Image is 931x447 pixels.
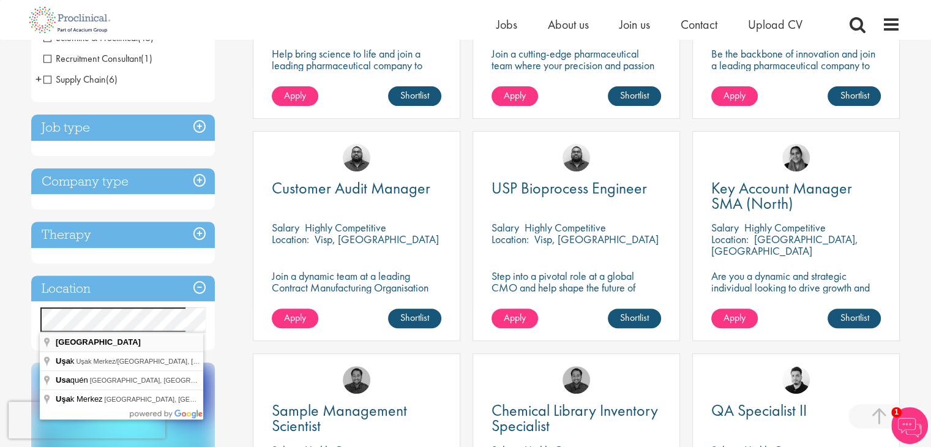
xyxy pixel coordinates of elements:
span: Salary [492,220,519,235]
a: Shortlist [608,86,661,106]
a: Upload CV [748,17,802,32]
a: Apply [492,86,538,106]
a: Apply [492,309,538,328]
p: Be the backbone of innovation and join a leading pharmaceutical company to help keep life-changin... [711,48,881,106]
p: Step into a pivotal role at a global CMO and help shape the future of healthcare manufacturing. [492,270,661,305]
p: Are you a dynamic and strategic individual looking to drive growth and build lasting partnerships... [711,270,881,317]
span: Uşak Merkez/[GEOGRAPHIC_DATA], [GEOGRAPHIC_DATA] [76,358,261,365]
a: Apply [711,309,758,328]
span: Apply [504,311,526,324]
a: Contact [681,17,717,32]
h3: Company type [31,168,215,195]
span: Location: [492,232,529,246]
span: [GEOGRAPHIC_DATA], [GEOGRAPHIC_DATA] [105,396,249,403]
span: + [36,70,42,88]
a: Apply [711,86,758,106]
span: [GEOGRAPHIC_DATA], [GEOGRAPHIC_DATA] [90,377,234,384]
a: Sample Management Scientist [272,403,441,434]
p: Highly Competitive [525,220,606,235]
span: Apply [284,311,306,324]
a: Key Account Manager SMA (North) [711,181,881,211]
span: k Merkez [56,394,105,404]
span: k [56,356,76,366]
span: Usa [56,375,70,385]
a: QA Specialist II [711,403,881,418]
a: Chemical Library Inventory Specialist [492,403,661,434]
a: Shortlist [828,86,881,106]
span: Customer Audit Manager [272,178,430,198]
a: Apply [272,86,318,106]
h3: Location [31,276,215,302]
span: Recruitment Consultant [43,52,141,65]
h3: Job type [31,115,215,141]
a: USP Bioprocess Engineer [492,181,661,196]
p: Join a cutting-edge pharmaceutical team where your precision and passion for quality will help sh... [492,48,661,94]
span: Salary [272,220,299,235]
span: Uşa [56,394,70,404]
span: Chemical Library Inventory Specialist [492,400,658,436]
span: Key Account Manager SMA (North) [711,178,852,214]
span: Supply Chain [43,73,118,86]
img: Mike Raletz [343,366,370,394]
span: quén [56,375,90,385]
span: Salary [711,220,739,235]
iframe: reCAPTCHA [9,402,165,438]
a: Shortlist [388,309,441,328]
span: 1 [891,407,902,418]
p: Join a dynamic team at a leading Contract Manufacturing Organisation and contribute to groundbrea... [272,270,441,317]
p: Help bring science to life and join a leading pharmaceutical company to play a key role in delive... [272,48,441,106]
span: Recruitment Consultant [43,52,152,65]
span: Sample Management Scientist [272,400,407,436]
a: Join us [619,17,650,32]
p: Visp, [GEOGRAPHIC_DATA] [315,232,439,246]
img: Chatbot [891,407,928,444]
span: QA Specialist II [711,400,807,421]
img: Anderson Maldonado [782,366,810,394]
span: Location: [711,232,749,246]
a: Apply [272,309,318,328]
img: Ashley Bennett [563,144,590,171]
span: [GEOGRAPHIC_DATA] [56,337,141,347]
img: Anjali Parbhu [782,144,810,171]
h3: Therapy [31,222,215,248]
p: Visp, [GEOGRAPHIC_DATA] [534,232,659,246]
img: Mike Raletz [563,366,590,394]
p: [GEOGRAPHIC_DATA], [GEOGRAPHIC_DATA] [711,232,858,258]
a: Shortlist [608,309,661,328]
img: Ashley Bennett [343,144,370,171]
span: USP Bioprocess Engineer [492,178,647,198]
p: Highly Competitive [744,220,826,235]
span: Uşa [56,356,70,366]
span: (6) [106,73,118,86]
a: Customer Audit Manager [272,181,441,196]
span: Apply [504,89,526,102]
a: Shortlist [388,86,441,106]
a: Jobs [496,17,517,32]
a: Shortlist [828,309,881,328]
a: About us [548,17,589,32]
span: (1) [141,52,152,65]
p: Highly Competitive [305,220,386,235]
span: Supply Chain [43,73,106,86]
span: Location: [272,232,309,246]
span: Apply [723,89,746,102]
span: Apply [723,311,746,324]
span: Apply [284,89,306,102]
